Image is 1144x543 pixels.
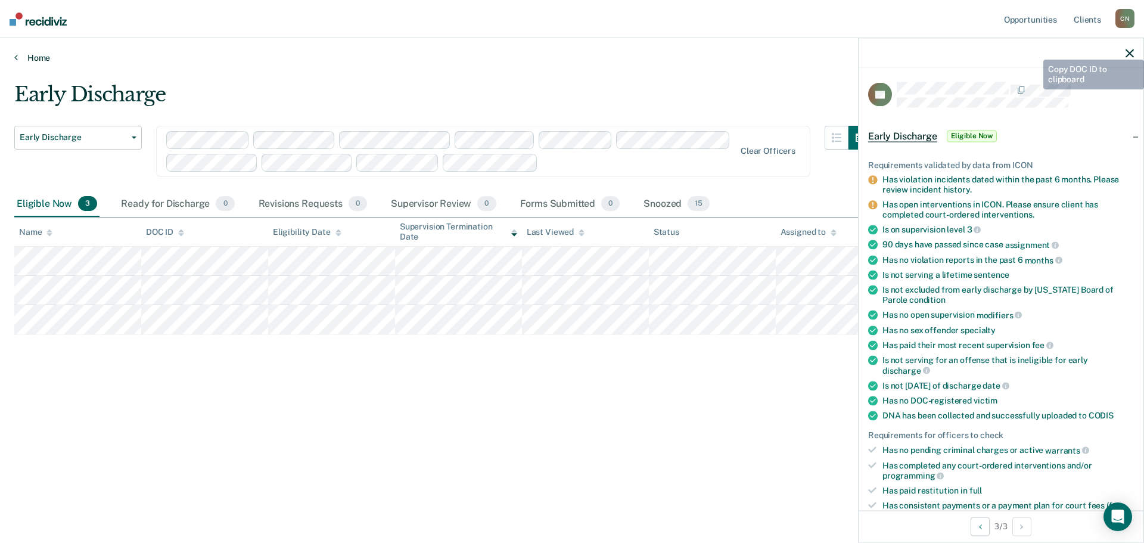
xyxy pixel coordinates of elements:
div: Requirements for officers to check [868,430,1134,440]
div: Requirements validated by data from ICON [868,160,1134,170]
span: 0 [601,196,620,212]
span: modifiers [977,310,1022,319]
button: Next Opportunity [1012,517,1031,536]
span: sentence [974,270,1009,280]
div: Is not serving for an offense that is ineligible for early [882,355,1134,376]
div: Has no open supervision [882,309,1134,320]
div: Is not serving a lifetime [882,270,1134,280]
span: 3 [78,196,97,212]
span: 0 [349,196,367,212]
div: Forms Submitted [518,191,623,218]
span: 0 [216,196,234,212]
div: Open Intercom Messenger [1103,502,1132,531]
img: Recidiviz [10,13,67,26]
span: condition [909,295,946,305]
div: DNA has been collected and successfully uploaded to [882,411,1134,421]
span: months [1025,255,1062,265]
div: Assigned to [781,227,837,237]
span: 3 [967,225,981,234]
div: Ready for Discharge [119,191,237,218]
span: CODIS [1089,411,1114,420]
div: Status [654,227,679,237]
a: Home [14,52,1130,63]
div: Eligibility Date [273,227,341,237]
div: Early DischargeEligible Now [859,117,1143,155]
div: Has no DOC-registered [882,396,1134,406]
span: discharge [882,365,930,375]
span: programming [882,471,944,480]
div: 90 days have passed since case [882,240,1134,250]
div: Eligible Now [14,191,100,218]
span: 0 [477,196,496,212]
div: Has violation incidents dated within the past 6 months. Please review incident history. [882,175,1134,195]
span: fee [1032,340,1053,350]
span: Early Discharge [20,132,127,142]
div: Has open interventions in ICON. Please ensure client has completed court-ordered interventions. [882,199,1134,219]
div: Has completed any court-ordered interventions and/or [882,460,1134,480]
div: Is not [DATE] of discharge [882,380,1134,391]
div: Has no sex offender [882,325,1134,335]
div: Has no pending criminal charges or active [882,445,1134,455]
div: Supervision Termination Date [400,222,517,242]
div: Snoozed [641,191,712,218]
span: victim [974,396,997,405]
span: warrants [1045,445,1089,455]
div: 3 / 3 [859,510,1143,542]
div: Is not excluded from early discharge by [US_STATE] Board of Parole [882,285,1134,305]
span: 15 [688,196,710,212]
div: Is on supervision level [882,224,1134,235]
div: Clear officers [741,146,795,156]
div: Revisions Requests [256,191,369,218]
div: Has consistent payments or a payment plan for court fees (for parole [882,500,1134,520]
button: Previous Opportunity [971,517,990,536]
span: full [969,485,982,495]
span: Eligible Now [947,130,997,142]
span: assignment [1005,240,1059,249]
div: Last Viewed [527,227,585,237]
div: Has no violation reports in the past 6 [882,255,1134,265]
span: Early Discharge [868,130,937,142]
div: Has paid restitution in [882,485,1134,495]
div: Early Discharge [14,82,872,116]
div: Has paid their most recent supervision [882,340,1134,350]
div: DOC ID [146,227,184,237]
div: Supervisor Review [388,191,499,218]
span: specialty [960,325,996,334]
div: Name [19,227,52,237]
span: date [983,381,1009,390]
div: C N [1115,9,1134,28]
